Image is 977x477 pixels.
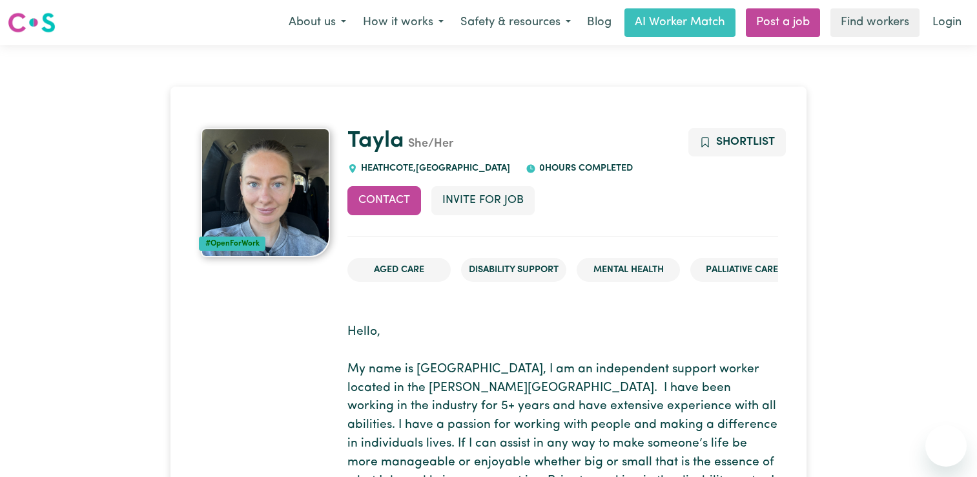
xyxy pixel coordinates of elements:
a: Tayla [347,130,404,153]
li: Palliative care [690,258,794,282]
button: Invite for Job [431,186,535,215]
div: #OpenForWork [199,237,265,251]
button: Contact [347,186,421,215]
button: Safety & resources [452,9,579,36]
a: Find workers [830,8,920,37]
span: 0 hours completed [536,164,633,173]
a: Tayla's profile picture'#OpenForWork [199,128,332,257]
a: Careseekers logo [8,8,56,37]
img: Tayla [201,128,330,257]
a: Blog [579,8,619,37]
a: Post a job [746,8,820,37]
button: About us [280,9,355,36]
span: Shortlist [716,136,775,147]
button: How it works [355,9,452,36]
button: Add to shortlist [688,128,786,156]
li: Aged Care [347,258,451,282]
iframe: Button to launch messaging window [925,425,967,467]
li: Mental Health [577,258,680,282]
span: HEATHCOTE , [GEOGRAPHIC_DATA] [358,164,510,173]
li: Disability Support [461,258,566,282]
span: She/Her [404,138,453,150]
a: Login [925,8,969,37]
a: AI Worker Match [624,8,735,37]
img: Careseekers logo [8,11,56,34]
